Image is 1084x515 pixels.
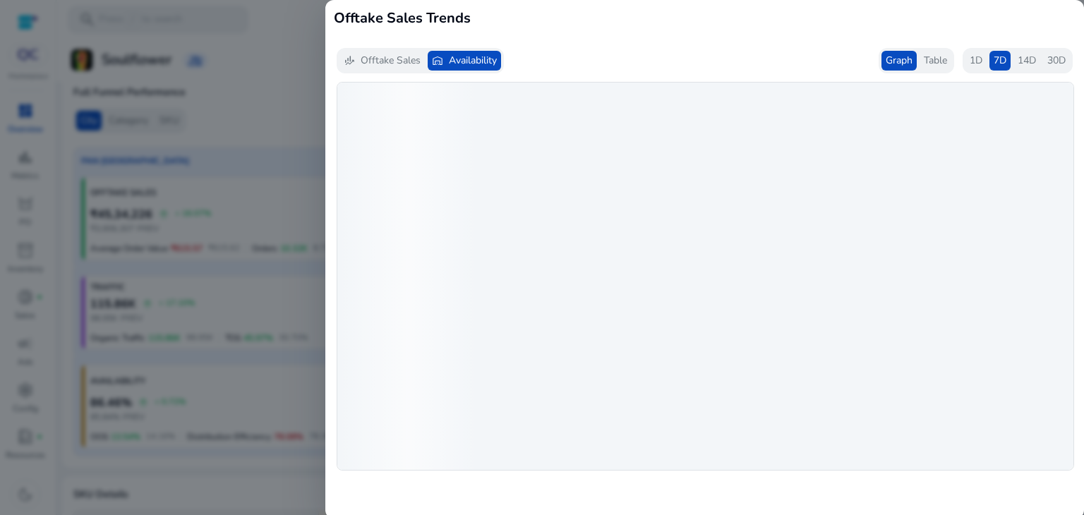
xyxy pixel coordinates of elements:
[337,83,1073,470] div: loading
[1047,54,1066,68] span: 30D
[1018,54,1036,68] span: 14D
[924,54,947,68] span: Table
[344,55,355,66] span: finance_mode
[449,54,497,68] span: Availability
[361,54,421,68] span: Offtake Sales
[886,54,913,68] span: Graph
[970,54,982,68] span: 1D
[994,54,1006,68] span: 7D
[334,8,1076,28] h1: Offtake Sales Trends
[432,55,443,66] span: warehouse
